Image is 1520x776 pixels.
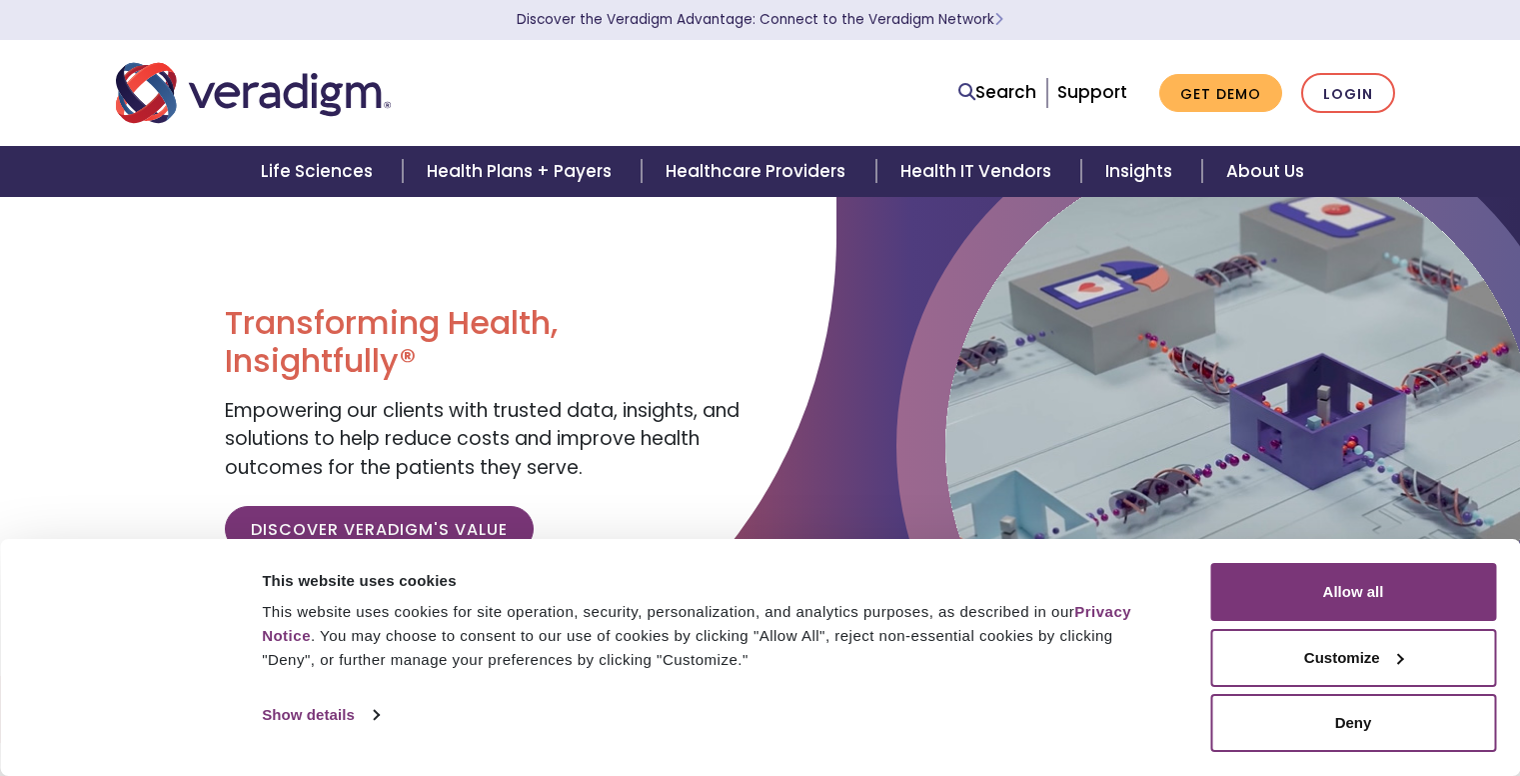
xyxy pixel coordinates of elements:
a: Discover Veradigm's Value [225,506,534,552]
button: Deny [1210,694,1496,752]
a: Login [1301,73,1395,114]
a: Health Plans + Payers [403,146,642,197]
img: Veradigm logo [116,60,391,126]
a: Get Demo [1159,74,1282,113]
a: Health IT Vendors [876,146,1081,197]
div: This website uses cookies for site operation, security, personalization, and analytics purposes, ... [262,600,1165,672]
h1: Transforming Health, Insightfully® [225,304,745,381]
a: About Us [1202,146,1328,197]
a: Support [1057,80,1127,104]
span: Learn More [994,10,1003,29]
a: Show details [262,700,378,730]
button: Allow all [1210,563,1496,621]
a: Life Sciences [237,146,403,197]
span: Empowering our clients with trusted data, insights, and solutions to help reduce costs and improv... [225,397,740,481]
a: Discover the Veradigm Advantage: Connect to the Veradigm NetworkLearn More [517,10,1003,29]
button: Customize [1210,629,1496,687]
a: Insights [1081,146,1202,197]
a: Search [958,79,1036,106]
div: This website uses cookies [262,569,1165,593]
a: Healthcare Providers [642,146,875,197]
